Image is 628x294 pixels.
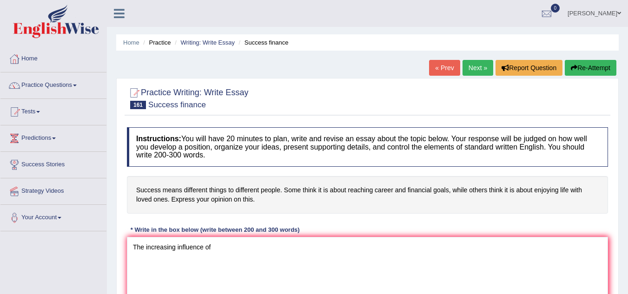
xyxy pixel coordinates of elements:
a: Your Account [0,205,106,228]
small: Success finance [148,100,206,109]
a: Writing: Write Essay [180,39,235,46]
button: Re-Attempt [565,60,616,76]
span: 161 [130,101,146,109]
a: « Prev [429,60,460,76]
li: Practice [141,38,171,47]
a: Predictions [0,125,106,149]
button: Report Question [496,60,562,76]
div: * Write in the box below (write between 200 and 300 words) [127,225,303,234]
b: Instructions: [136,135,181,143]
a: Strategy Videos [0,178,106,202]
a: Next » [463,60,493,76]
h4: Success means different things to different people. Some think it is about reaching career and fi... [127,176,608,214]
span: 0 [551,4,560,13]
h4: You will have 20 minutes to plan, write and revise an essay about the topic below. Your response ... [127,127,608,167]
a: Tests [0,99,106,122]
h2: Practice Writing: Write Essay [127,86,248,109]
a: Home [123,39,139,46]
a: Home [0,46,106,69]
a: Practice Questions [0,72,106,96]
li: Success finance [237,38,289,47]
a: Success Stories [0,152,106,175]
